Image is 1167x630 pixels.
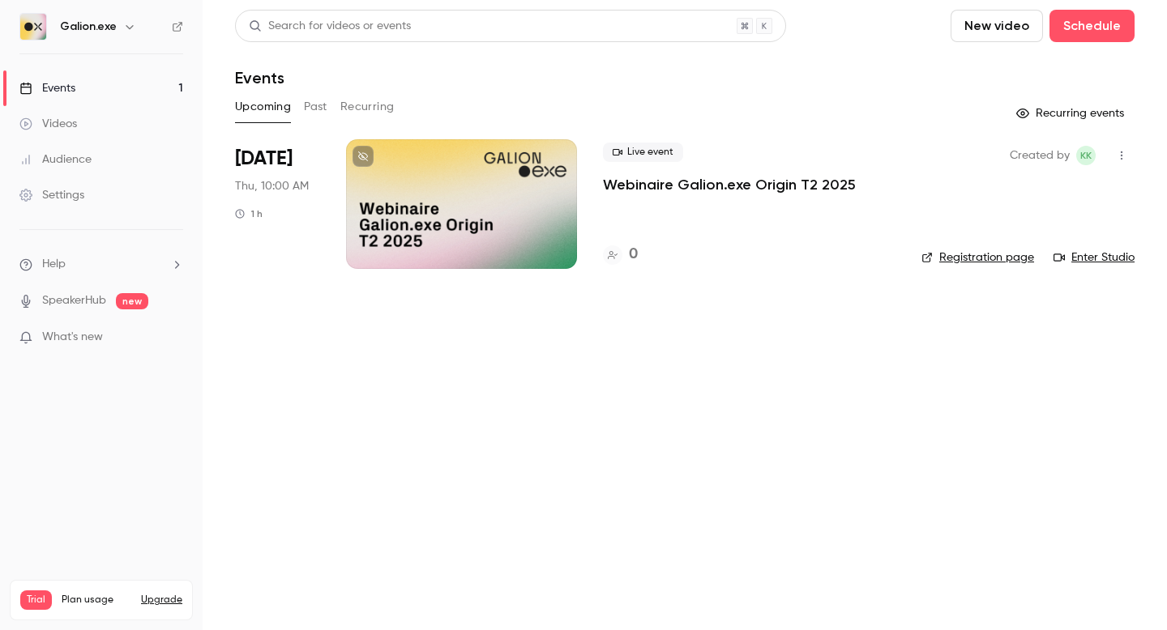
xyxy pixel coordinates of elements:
span: Live event [603,143,683,162]
span: Kevin Kuipers [1076,146,1096,165]
button: Upgrade [141,594,182,607]
h1: Events [235,68,284,87]
span: Trial [20,590,52,610]
a: 0 [603,244,638,266]
span: new [116,293,148,309]
li: help-dropdown-opener [19,256,183,273]
button: Past [304,94,327,120]
div: Videos [19,116,77,132]
span: Help [42,256,66,273]
div: Audience [19,151,92,168]
div: Search for videos or events [249,18,411,35]
img: Galion.exe [20,14,46,40]
button: Recurring events [1009,100,1135,126]
span: Thu, 10:00 AM [235,178,309,194]
button: Upcoming [235,94,291,120]
h6: Galion.exe [60,19,117,35]
span: Plan usage [62,594,131,607]
div: Settings [19,187,84,203]
a: SpeakerHub [42,292,106,309]
button: Recurring [340,94,395,120]
span: Created by [1010,146,1070,165]
a: Webinaire Galion.exe Origin T2 2025 [603,175,856,194]
span: [DATE] [235,146,293,172]
a: Registration page [921,249,1034,266]
iframe: Noticeable Trigger [164,330,183,345]
div: Events [19,80,75,96]
div: Sep 25 Thu, 10:00 AM (Europe/Paris) [235,139,320,269]
span: What's new [42,329,103,346]
button: New video [951,10,1043,42]
a: Enter Studio [1054,249,1135,266]
h4: 0 [629,244,638,266]
div: 1 h [235,207,263,220]
span: KK [1080,146,1092,165]
button: Schedule [1049,10,1135,42]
